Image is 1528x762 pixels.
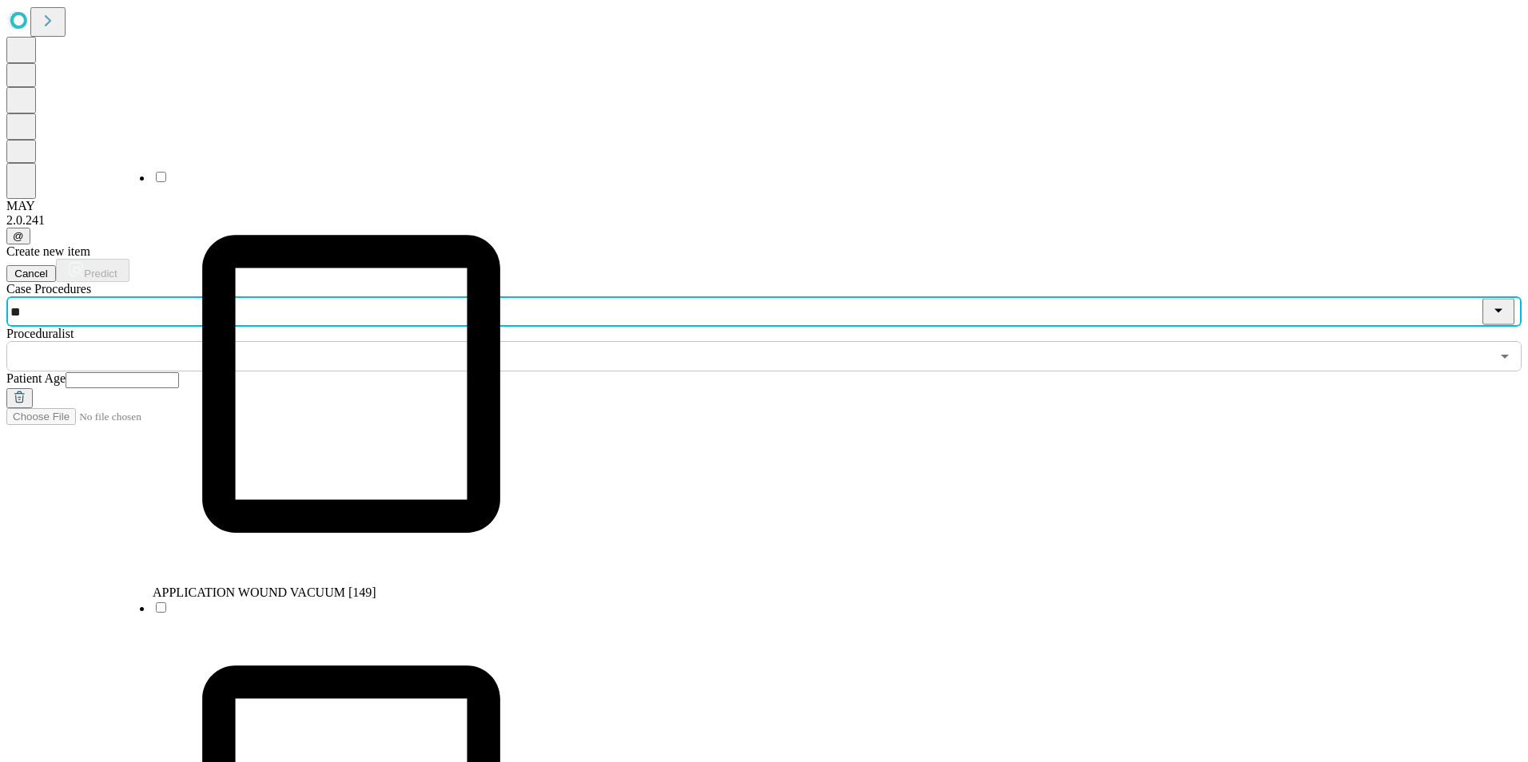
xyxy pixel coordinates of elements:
[14,268,48,280] span: Cancel
[6,199,1522,213] div: MAY
[6,213,1522,228] div: 2.0.241
[6,282,91,296] span: Scheduled Procedure
[6,265,56,282] button: Cancel
[56,259,129,282] button: Predict
[153,585,376,599] span: APPLICATION WOUND VACUUM [149]
[1482,299,1514,325] button: Close
[1494,345,1516,367] button: Open
[6,228,30,244] button: @
[84,268,117,280] span: Predict
[13,230,24,242] span: @
[6,244,90,258] span: Create new item
[6,327,74,340] span: Proceduralist
[6,371,66,385] span: Patient Age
